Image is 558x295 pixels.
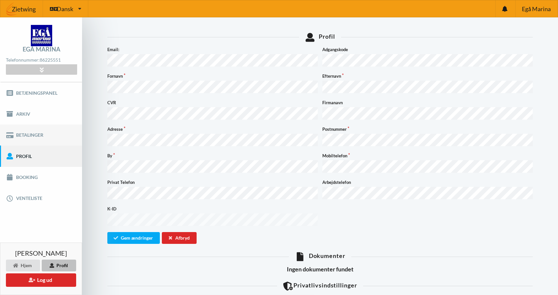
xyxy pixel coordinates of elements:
[522,6,551,12] span: Egå Marina
[6,273,76,287] button: Log ud
[162,232,197,244] div: Afbryd
[322,126,533,132] label: Postnummer
[107,126,318,132] label: Adresse
[57,6,73,12] span: Dansk
[107,282,533,290] div: Privatlivsindstillinger
[322,46,533,53] label: Adgangskode
[31,25,52,46] img: logo
[107,46,318,53] label: Email:
[107,33,533,42] div: Profil
[322,179,533,186] label: Arbejdstelefon
[107,206,318,212] label: K-ID
[6,56,77,65] div: Telefonnummer:
[107,252,533,261] div: Dokumenter
[107,179,318,186] label: Privat Telefon
[6,260,40,271] div: Hjem
[107,232,160,244] button: Gem ændringer
[322,99,533,106] label: Firmanavn
[15,250,67,256] span: [PERSON_NAME]
[107,99,318,106] label: CVR
[40,57,61,63] strong: 86225551
[23,46,60,52] div: Egå Marina
[107,73,318,79] label: Fornavn
[107,152,318,159] label: By
[42,260,76,271] div: Profil
[322,73,533,79] label: Efternavn
[322,152,533,159] label: Mobiltelefon
[107,265,533,273] h3: Ingen dokumenter fundet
